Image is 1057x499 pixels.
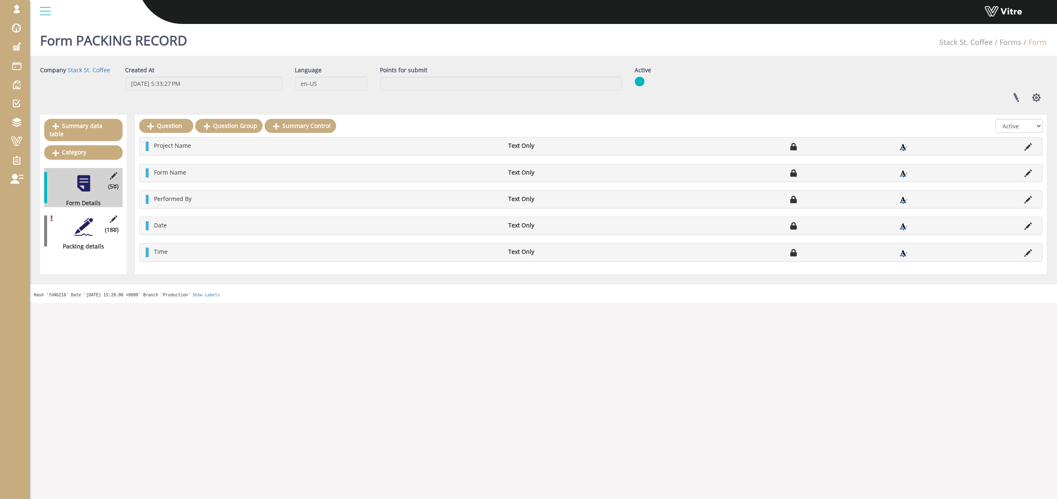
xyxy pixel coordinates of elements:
[154,195,192,203] span: Performed By
[154,221,167,229] span: Date
[105,226,118,234] span: (18 )
[265,119,336,133] a: Summary Control
[635,66,651,74] label: Active
[504,195,637,203] li: Text Only
[44,242,116,251] div: Packing details
[939,37,993,47] a: Stack St. Coffee
[125,66,154,74] label: Created At
[44,199,116,207] div: Form Details
[44,119,123,141] a: Summary data table
[504,221,637,229] li: Text Only
[504,168,637,177] li: Text Only
[295,66,322,74] label: Language
[108,182,118,191] span: (5 )
[154,142,191,149] span: Project Name
[154,168,186,176] span: Form Name
[635,76,645,87] img: yes
[34,293,190,297] span: Hash 'fd46216' Date '[DATE] 15:20:00 +0000' Branch 'Production'
[1021,37,1047,48] li: Form
[139,119,193,133] a: Question
[154,248,168,255] span: Time
[68,66,110,74] a: Stack St. Coffee
[504,142,637,150] li: Text Only
[44,145,123,159] a: Category
[380,66,427,74] label: Points for submit
[1000,37,1021,47] a: Forms
[192,293,220,297] a: Show Labels
[40,66,66,74] label: Company
[40,21,187,56] h1: Form PACKING RECORD
[195,119,263,133] a: Question Group
[504,248,637,256] li: Text Only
